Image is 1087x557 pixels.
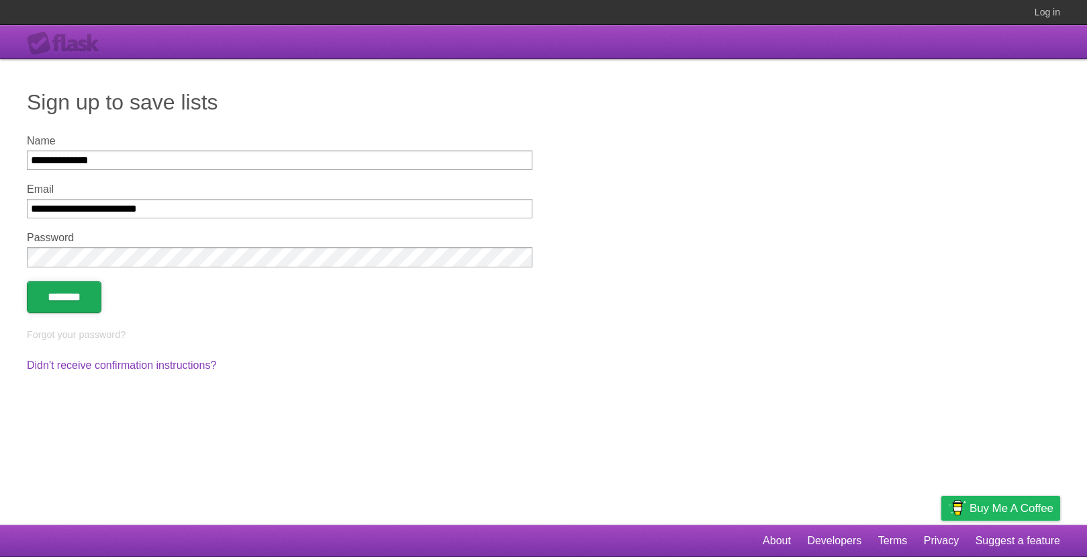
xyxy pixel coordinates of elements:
span: Buy me a coffee [970,497,1053,520]
a: Developers [807,528,861,554]
div: Flask [27,32,107,56]
a: Privacy [924,528,959,554]
label: Password [27,232,532,244]
a: Buy me a coffee [941,496,1060,521]
a: Suggest a feature [976,528,1060,554]
a: Forgot your password? [27,329,126,340]
img: Buy me a coffee [948,497,966,519]
label: Email [27,183,532,196]
a: Didn't receive confirmation instructions? [27,359,216,371]
h1: Sign up to save lists [27,86,1060,118]
label: Name [27,135,532,147]
a: About [763,528,791,554]
a: Terms [878,528,908,554]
